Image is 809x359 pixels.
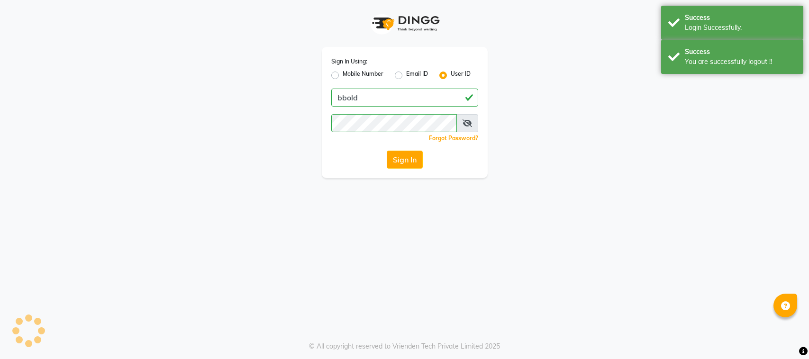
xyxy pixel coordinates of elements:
[429,135,478,142] a: Forgot Password?
[685,57,796,67] div: You are successfully logout !!
[685,23,796,33] div: Login Successfully.
[331,114,457,132] input: Username
[367,9,443,37] img: logo1.svg
[451,70,471,81] label: User ID
[769,321,800,350] iframe: chat widget
[331,89,478,107] input: Username
[387,151,423,169] button: Sign In
[685,47,796,57] div: Success
[343,70,383,81] label: Mobile Number
[685,13,796,23] div: Success
[331,57,367,66] label: Sign In Using:
[406,70,428,81] label: Email ID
